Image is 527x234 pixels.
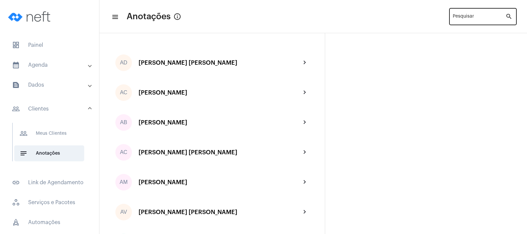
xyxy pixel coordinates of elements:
mat-icon: sidenav icon [111,13,118,21]
mat-panel-title: Agenda [12,61,88,69]
mat-icon: sidenav icon [12,61,20,69]
span: Anotações [14,145,84,161]
mat-expansion-panel-header: sidenav iconDados [4,77,99,93]
mat-expansion-panel-header: sidenav iconClientes [4,98,99,119]
div: AV [115,204,132,220]
mat-icon: sidenav icon [12,81,20,89]
mat-icon: sidenav icon [20,149,28,157]
span: sidenav icon [12,198,20,206]
mat-icon: chevron_right [301,148,309,156]
div: [PERSON_NAME] [139,179,301,186]
div: AM [115,174,132,191]
div: [PERSON_NAME] [PERSON_NAME] [139,149,301,156]
mat-icon: chevron_right [301,178,309,186]
div: AD [115,54,132,71]
span: Link de Agendamento [7,175,92,191]
div: [PERSON_NAME] [PERSON_NAME] [139,209,301,215]
div: [PERSON_NAME] [139,89,301,96]
span: sidenav icon [12,41,20,49]
div: [PERSON_NAME] [139,119,301,126]
span: Painel [7,37,92,53]
mat-icon: sidenav icon [12,179,20,187]
mat-expansion-panel-header: sidenav iconAgenda [4,57,99,73]
mat-icon: sidenav icon [12,105,20,113]
div: [PERSON_NAME] [PERSON_NAME] [139,59,301,66]
div: AB [115,114,132,131]
span: Anotações [127,11,171,22]
div: AC [115,144,132,161]
input: Pesquisar [453,15,505,21]
mat-icon: chevron_right [301,59,309,67]
mat-icon: info_outlined [173,13,181,21]
mat-icon: chevron_right [301,89,309,97]
mat-icon: search [505,13,513,21]
mat-panel-title: Dados [12,81,88,89]
span: Automações [7,214,92,230]
span: Meus Clientes [14,125,84,141]
mat-icon: sidenav icon [20,129,28,137]
mat-icon: chevron_right [301,118,309,126]
span: sidenav icon [12,218,20,226]
span: Serviços e Pacotes [7,195,92,210]
img: logo-neft-novo-2.png [5,3,55,30]
mat-panel-title: Clientes [12,105,88,113]
div: sidenav iconClientes [4,119,99,171]
mat-icon: chevron_right [301,208,309,216]
div: AC [115,84,132,101]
